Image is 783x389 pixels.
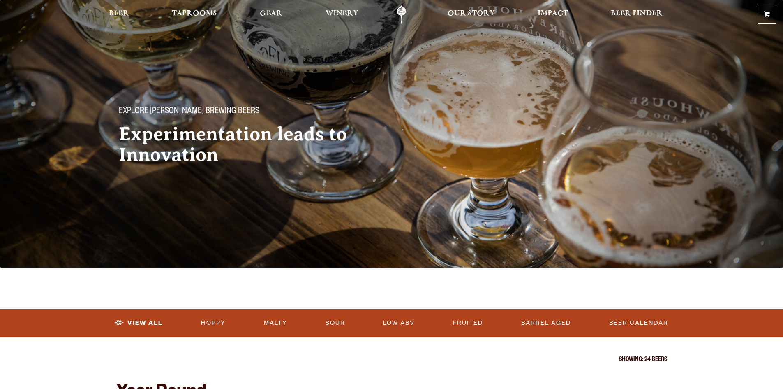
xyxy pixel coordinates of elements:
[198,314,229,333] a: Hoppy
[442,5,500,24] a: Our Story
[606,314,672,333] a: Beer Calendar
[326,10,358,17] span: Winery
[172,10,217,17] span: Taprooms
[448,10,495,17] span: Our Story
[532,5,573,24] a: Impact
[104,5,134,24] a: Beer
[611,10,663,17] span: Beer Finder
[605,5,668,24] a: Beer Finder
[380,314,418,333] a: Low ABV
[109,10,129,17] span: Beer
[166,5,222,24] a: Taprooms
[386,5,417,24] a: Odell Home
[518,314,574,333] a: Barrel Aged
[254,5,288,24] a: Gear
[320,5,364,24] a: Winery
[261,314,291,333] a: Malty
[538,10,568,17] span: Impact
[119,124,375,165] h2: Experimentation leads to Innovation
[450,314,486,333] a: Fruited
[260,10,282,17] span: Gear
[111,314,166,333] a: View All
[119,107,259,117] span: Explore [PERSON_NAME] Brewing Beers
[322,314,349,333] a: Sour
[116,357,667,363] p: Showing: 24 Beers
